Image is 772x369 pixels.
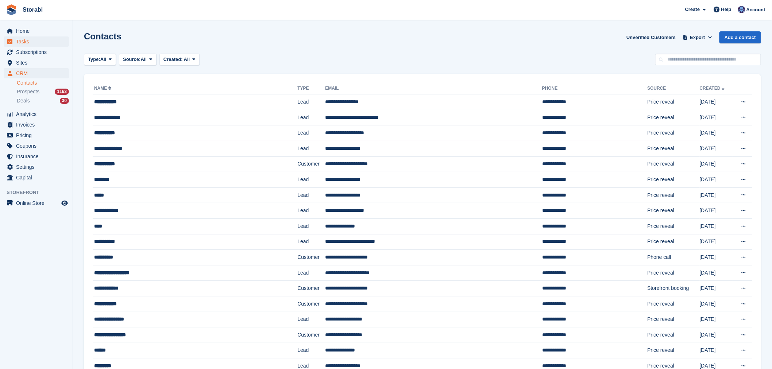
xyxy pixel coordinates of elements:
[163,57,183,62] span: Created:
[297,172,325,188] td: Lead
[100,56,107,63] span: All
[700,312,733,327] td: [DATE]
[700,141,733,156] td: [DATE]
[16,162,60,172] span: Settings
[6,4,17,15] img: stora-icon-8386f47178a22dfd0bd8f6a31ec36ba5ce8667c1dd55bd0f319d3a0aa187defe.svg
[738,6,745,13] img: Tegan Ewart
[4,120,69,130] a: menu
[647,203,699,219] td: Price reveal
[297,343,325,358] td: Lead
[647,343,699,358] td: Price reveal
[20,4,46,16] a: Storabl
[719,31,761,43] a: Add a contact
[16,198,60,208] span: Online Store
[4,151,69,162] a: menu
[647,141,699,156] td: Price reveal
[4,172,69,183] a: menu
[700,250,733,265] td: [DATE]
[700,187,733,203] td: [DATE]
[16,58,60,68] span: Sites
[297,250,325,265] td: Customer
[4,26,69,36] a: menu
[700,343,733,358] td: [DATE]
[700,86,726,91] a: Created
[685,6,700,13] span: Create
[4,162,69,172] a: menu
[647,327,699,343] td: Price reveal
[16,151,60,162] span: Insurance
[297,94,325,110] td: Lead
[746,6,765,13] span: Account
[297,281,325,296] td: Customer
[682,31,714,43] button: Export
[94,86,113,91] a: Name
[297,296,325,312] td: Customer
[624,31,679,43] a: Unverified Customers
[297,203,325,219] td: Lead
[700,172,733,188] td: [DATE]
[700,218,733,234] td: [DATE]
[700,234,733,250] td: [DATE]
[297,125,325,141] td: Lead
[647,296,699,312] td: Price reveal
[647,281,699,296] td: Storefront booking
[16,141,60,151] span: Coupons
[647,234,699,250] td: Price reveal
[141,56,147,63] span: All
[647,187,699,203] td: Price reveal
[16,26,60,36] span: Home
[84,54,116,66] button: Type: All
[647,172,699,188] td: Price reveal
[4,130,69,140] a: menu
[297,187,325,203] td: Lead
[700,156,733,172] td: [DATE]
[297,327,325,343] td: Customer
[647,250,699,265] td: Phone call
[297,234,325,250] td: Lead
[647,83,699,94] th: Source
[16,68,60,78] span: CRM
[647,94,699,110] td: Price reveal
[700,94,733,110] td: [DATE]
[16,47,60,57] span: Subscriptions
[297,312,325,327] td: Lead
[690,34,705,41] span: Export
[700,203,733,219] td: [DATE]
[721,6,732,13] span: Help
[647,125,699,141] td: Price reveal
[55,89,69,95] div: 1163
[184,57,190,62] span: All
[700,327,733,343] td: [DATE]
[7,189,73,196] span: Storefront
[647,156,699,172] td: Price reveal
[325,83,542,94] th: Email
[700,110,733,125] td: [DATE]
[297,265,325,281] td: Lead
[700,265,733,281] td: [DATE]
[647,218,699,234] td: Price reveal
[123,56,140,63] span: Source:
[4,58,69,68] a: menu
[16,109,60,119] span: Analytics
[4,68,69,78] a: menu
[16,130,60,140] span: Pricing
[4,109,69,119] a: menu
[700,281,733,296] td: [DATE]
[4,141,69,151] a: menu
[16,172,60,183] span: Capital
[4,198,69,208] a: menu
[17,79,69,86] a: Contacts
[647,110,699,125] td: Price reveal
[119,54,157,66] button: Source: All
[17,88,69,96] a: Prospects 1163
[4,36,69,47] a: menu
[16,120,60,130] span: Invoices
[297,218,325,234] td: Lead
[297,110,325,125] td: Lead
[16,36,60,47] span: Tasks
[60,199,69,207] a: Preview store
[542,83,647,94] th: Phone
[297,83,325,94] th: Type
[17,88,39,95] span: Prospects
[297,141,325,156] td: Lead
